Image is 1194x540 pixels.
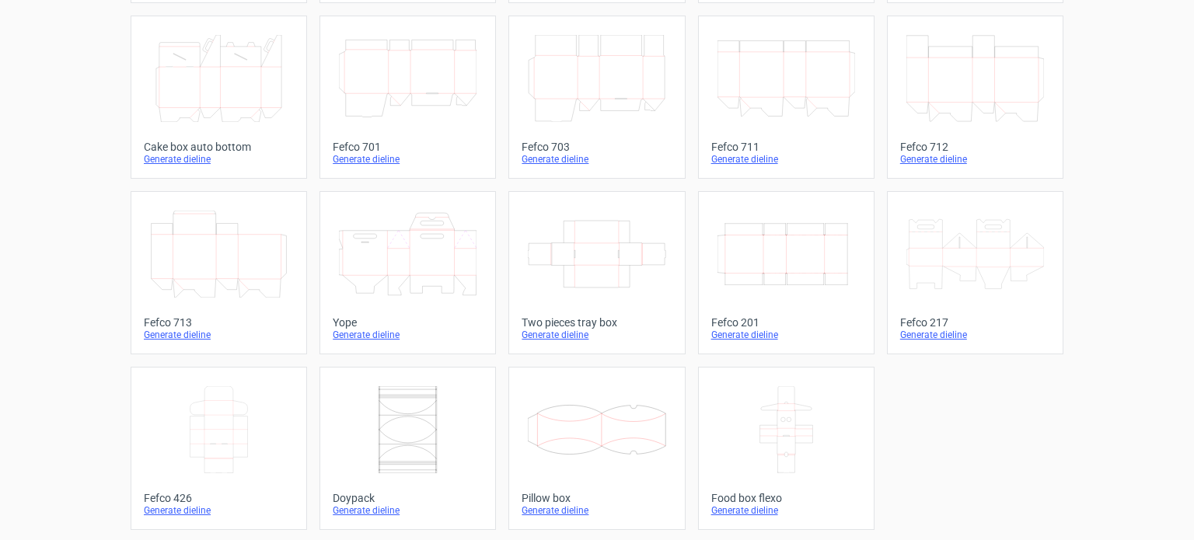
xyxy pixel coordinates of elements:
div: Generate dieline [711,153,861,165]
div: Doypack [333,492,483,504]
a: Food box flexoGenerate dieline [698,367,875,530]
div: Yope [333,316,483,329]
a: DoypackGenerate dieline [319,367,496,530]
div: Two pieces tray box [522,316,672,329]
a: Fefco 711Generate dieline [698,16,875,179]
a: Fefco 703Generate dieline [508,16,685,179]
a: YopeGenerate dieline [319,191,496,354]
a: Pillow boxGenerate dieline [508,367,685,530]
a: Fefco 712Generate dieline [887,16,1063,179]
a: Fefco 713Generate dieline [131,191,307,354]
div: Fefco 701 [333,141,483,153]
div: Generate dieline [144,504,294,517]
div: Fefco 713 [144,316,294,329]
a: Fefco 201Generate dieline [698,191,875,354]
div: Fefco 712 [900,141,1050,153]
div: Fefco 703 [522,141,672,153]
div: Generate dieline [333,329,483,341]
div: Generate dieline [711,504,861,517]
a: Fefco 701Generate dieline [319,16,496,179]
div: Generate dieline [900,329,1050,341]
div: Fefco 201 [711,316,861,329]
div: Generate dieline [144,329,294,341]
div: Food box flexo [711,492,861,504]
div: Generate dieline [333,153,483,165]
div: Pillow box [522,492,672,504]
div: Generate dieline [522,504,672,517]
div: Generate dieline [900,153,1050,165]
div: Generate dieline [522,153,672,165]
div: Cake box auto bottom [144,141,294,153]
a: Cake box auto bottomGenerate dieline [131,16,307,179]
div: Generate dieline [333,504,483,517]
div: Generate dieline [522,329,672,341]
div: Fefco 217 [900,316,1050,329]
div: Generate dieline [711,329,861,341]
a: Fefco 426Generate dieline [131,367,307,530]
a: Two pieces tray boxGenerate dieline [508,191,685,354]
div: Fefco 426 [144,492,294,504]
a: Fefco 217Generate dieline [887,191,1063,354]
div: Fefco 711 [711,141,861,153]
div: Generate dieline [144,153,294,165]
